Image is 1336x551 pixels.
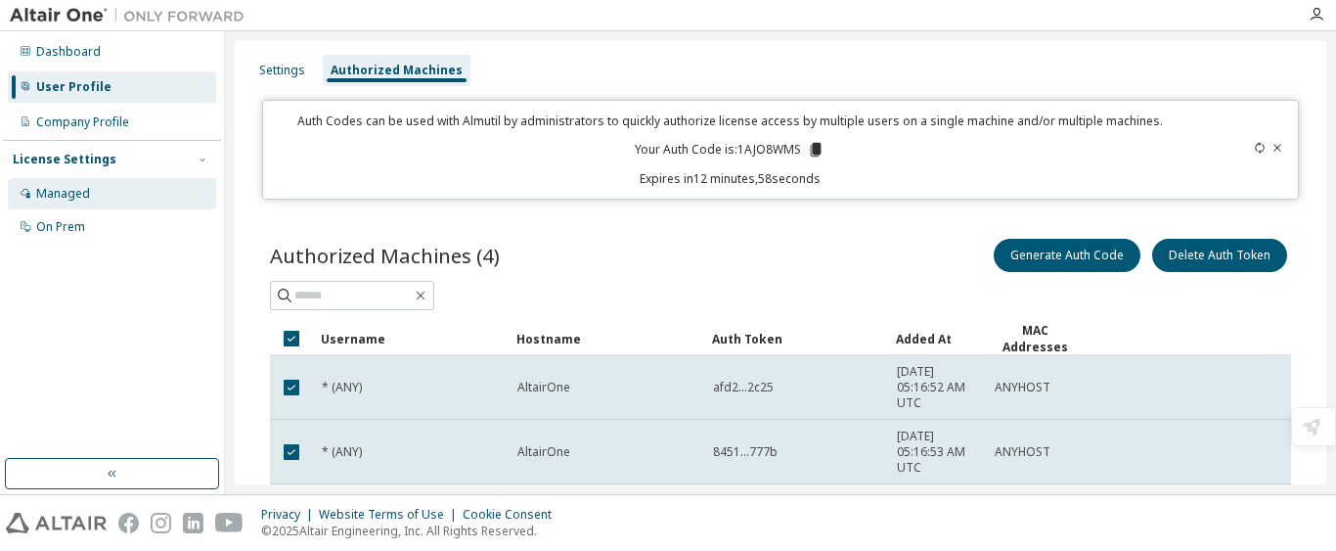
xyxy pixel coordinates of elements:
span: AltairOne [517,380,570,395]
div: MAC Addresses [994,322,1076,355]
p: Your Auth Code is: 1AJO8WMS [635,141,824,159]
div: Auth Token [712,323,880,354]
span: * (ANY) [322,444,362,460]
img: youtube.svg [215,513,244,533]
img: altair_logo.svg [6,513,107,533]
span: AltairOne [517,444,570,460]
p: Expires in 12 minutes, 58 seconds [275,170,1184,187]
div: Managed [36,186,90,202]
div: On Prem [36,219,85,235]
button: Generate Auth Code [994,239,1140,272]
span: afd2...2c25 [713,380,774,395]
img: facebook.svg [118,513,139,533]
img: Altair One [10,6,254,25]
p: © 2025 Altair Engineering, Inc. All Rights Reserved. [261,523,563,539]
button: Delete Auth Token [1152,239,1287,272]
img: linkedin.svg [183,513,203,533]
span: * (ANY) [322,380,362,395]
span: 8451...777b [713,444,778,460]
div: Username [321,323,501,354]
div: Authorized Machines [331,63,463,78]
div: Privacy [261,507,319,523]
p: Auth Codes can be used with Almutil by administrators to quickly authorize license access by mult... [275,113,1184,129]
div: License Settings [13,152,116,167]
span: [DATE] 05:16:53 AM UTC [897,429,977,476]
div: Cookie Consent [463,507,563,523]
span: ANYHOST [995,444,1050,460]
span: Authorized Machines (4) [270,242,500,269]
div: Website Terms of Use [319,507,463,523]
div: Added At [896,323,978,354]
div: Dashboard [36,44,101,60]
span: [DATE] 05:16:52 AM UTC [897,364,977,411]
img: instagram.svg [151,513,171,533]
div: Company Profile [36,115,129,130]
span: ANYHOST [995,380,1050,395]
div: User Profile [36,79,111,95]
div: Hostname [516,323,696,354]
div: Settings [259,63,305,78]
